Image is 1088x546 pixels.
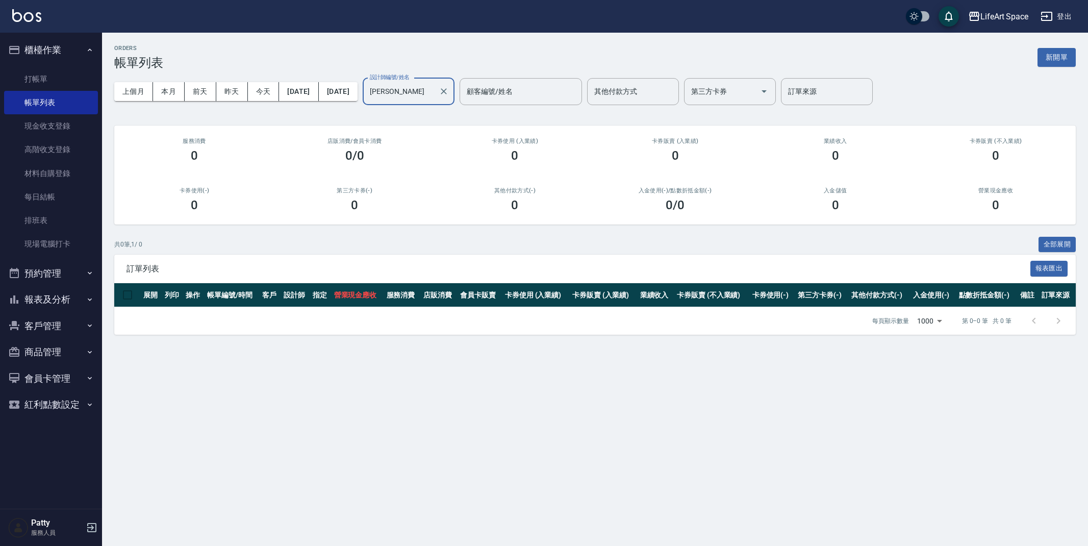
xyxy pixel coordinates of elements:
th: 點數折抵金額(-) [956,283,1018,307]
h2: 其他付款方式(-) [447,187,583,194]
h3: 0 [511,148,518,163]
p: 共 0 筆, 1 / 0 [114,240,142,249]
h3: 0 [832,198,839,212]
th: 帳單編號/時間 [205,283,260,307]
a: 排班表 [4,209,98,232]
th: 設計師 [281,283,310,307]
h3: 0 [191,198,198,212]
a: 帳單列表 [4,91,98,114]
button: Open [756,83,772,100]
a: 現場電腦打卡 [4,232,98,256]
th: 卡券販賣 (不入業績) [674,283,750,307]
img: Person [8,517,29,538]
h3: 0/0 [345,148,364,163]
span: 訂單列表 [126,264,1030,274]
button: save [939,6,959,27]
div: LifeArt Space [980,10,1028,23]
th: 備註 [1018,283,1039,307]
button: 會員卡管理 [4,365,98,392]
h2: 入金儲值 [768,187,903,194]
h2: ORDERS [114,45,163,52]
button: 上個月 [114,82,153,101]
button: [DATE] [319,82,358,101]
a: 新開單 [1038,52,1076,62]
h2: 第三方卡券(-) [287,187,422,194]
button: LifeArt Space [964,6,1032,27]
h2: 營業現金應收 [928,187,1064,194]
th: 業績收入 [638,283,674,307]
th: 入金使用(-) [910,283,956,307]
th: 操作 [183,283,205,307]
h3: 帳單列表 [114,56,163,70]
th: 服務消費 [384,283,421,307]
th: 展開 [141,283,162,307]
p: 第 0–0 筆 共 0 筆 [962,316,1011,326]
th: 訂單來源 [1039,283,1076,307]
a: 現金收支登錄 [4,114,98,138]
th: 卡券使用(-) [750,283,796,307]
button: 商品管理 [4,339,98,365]
th: 指定 [310,283,332,307]
button: 報表及分析 [4,286,98,313]
h3: 0 [992,198,999,212]
th: 會員卡販賣 [458,283,502,307]
p: 服務人員 [31,528,83,537]
h3: 0 [191,148,198,163]
button: 預約管理 [4,260,98,287]
h2: 卡券販賣 (入業績) [607,138,743,144]
button: 客戶管理 [4,313,98,339]
th: 卡券販賣 (入業績) [570,283,637,307]
div: 1000 [913,307,946,335]
h2: 入金使用(-) /點數折抵金額(-) [607,187,743,194]
button: 全部展開 [1039,237,1076,253]
a: 材料自購登錄 [4,162,98,185]
th: 店販消費 [421,283,458,307]
button: 本月 [153,82,185,101]
button: Clear [437,84,451,98]
p: 每頁顯示數量 [872,316,909,326]
h3: 0 [511,198,518,212]
h2: 卡券使用(-) [126,187,262,194]
h3: 0 [832,148,839,163]
a: 每日結帳 [4,185,98,209]
button: 新開單 [1038,48,1076,67]
th: 列印 [162,283,184,307]
button: 昨天 [216,82,248,101]
th: 第三方卡券(-) [795,283,849,307]
button: 紅利點數設定 [4,391,98,418]
button: 今天 [248,82,280,101]
button: 前天 [185,82,216,101]
th: 卡券使用 (入業績) [502,283,570,307]
th: 客戶 [260,283,281,307]
h3: 服務消費 [126,138,262,144]
th: 營業現金應收 [332,283,384,307]
h2: 業績收入 [768,138,903,144]
h3: 0 [351,198,358,212]
h3: 0 [992,148,999,163]
th: 其他付款方式(-) [849,283,910,307]
button: 櫃檯作業 [4,37,98,63]
button: 報表匯出 [1030,261,1068,277]
label: 設計師編號/姓名 [370,73,410,81]
a: 打帳單 [4,67,98,91]
button: [DATE] [279,82,318,101]
h5: Patty [31,518,83,528]
h3: 0 /0 [666,198,685,212]
h2: 卡券販賣 (不入業績) [928,138,1064,144]
h3: 0 [672,148,679,163]
button: 登出 [1036,7,1076,26]
img: Logo [12,9,41,22]
a: 高階收支登錄 [4,138,98,161]
a: 報表匯出 [1030,263,1068,273]
h2: 卡券使用 (入業績) [447,138,583,144]
h2: 店販消費 /會員卡消費 [287,138,422,144]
